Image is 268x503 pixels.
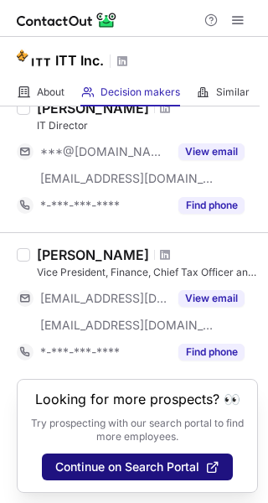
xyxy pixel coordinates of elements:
header: Looking for more prospects? 👀 [35,392,240,407]
div: Vice President, Finance, Chief Tax Officer and Treasurer [37,265,258,280]
img: d53cfb9763153902f526f3858b87c625 [17,41,50,75]
button: Reveal Button [178,197,245,214]
button: Reveal Button [178,344,245,360]
span: [EMAIL_ADDRESS][DOMAIN_NAME] [40,291,168,306]
div: [PERSON_NAME] [37,100,149,117]
span: Similar [216,86,250,99]
div: [PERSON_NAME] [37,246,149,263]
button: Reveal Button [178,143,245,160]
span: ***@[DOMAIN_NAME] [40,144,168,159]
button: Reveal Button [178,290,245,307]
span: About [37,86,64,99]
p: Try prospecting with our search portal to find more employees. [29,417,245,443]
div: IT Director [37,118,258,133]
span: Decision makers [100,86,180,99]
button: Continue on Search Portal [42,454,233,480]
span: Continue on Search Portal [55,460,199,474]
span: [EMAIL_ADDRESS][DOMAIN_NAME] [40,318,214,333]
h1: ITT Inc. [55,50,104,70]
img: ContactOut v5.3.10 [17,10,117,30]
span: [EMAIL_ADDRESS][DOMAIN_NAME] [40,171,214,186]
